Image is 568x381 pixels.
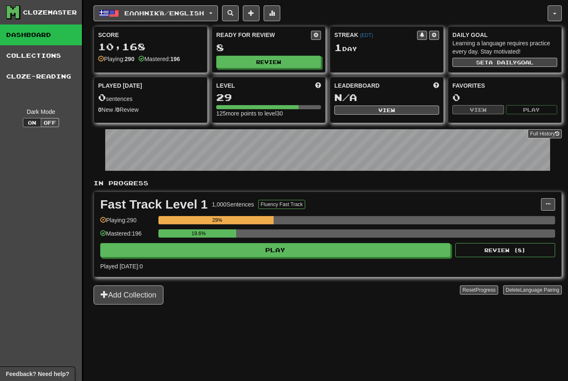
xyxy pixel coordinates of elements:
[216,92,321,103] div: 29
[258,200,305,209] button: Fluency Fast Track
[460,285,498,295] button: ResetProgress
[23,8,77,17] div: Clozemaster
[334,81,380,90] span: Leaderboard
[23,118,41,127] button: On
[212,200,254,209] div: 1,000 Sentences
[216,109,321,118] div: 125 more points to level 30
[334,42,439,53] div: Day
[334,31,417,39] div: Streak
[161,229,236,238] div: 19.6%
[452,81,557,90] div: Favorites
[98,55,134,63] div: Playing:
[452,31,557,39] div: Daily Goal
[334,42,342,53] span: 1
[433,81,439,90] span: This week in points, UTC
[98,92,203,103] div: sentences
[98,81,142,90] span: Played [DATE]
[360,32,373,38] a: (EDT)
[161,216,273,224] div: 29%
[452,39,557,56] div: Learning a language requires practice every day. Stay motivated!
[520,287,559,293] span: Language Pairing
[100,229,154,243] div: Mastered: 196
[94,285,163,305] button: Add Collection
[94,5,218,21] button: Ελληνικά/English
[489,59,517,65] span: a daily
[455,243,555,257] button: Review (8)
[100,198,208,211] div: Fast Track Level 1
[98,106,101,113] strong: 0
[264,5,280,21] button: More stats
[170,56,180,62] strong: 196
[334,91,357,103] span: N/A
[98,31,203,39] div: Score
[94,179,562,187] p: In Progress
[98,91,106,103] span: 0
[216,56,321,68] button: Review
[452,58,557,67] button: Seta dailygoal
[243,5,259,21] button: Add sentence to collection
[452,105,504,114] button: View
[476,287,496,293] span: Progress
[315,81,321,90] span: Score more points to level up
[124,10,204,17] span: Ελληνικά / English
[125,56,134,62] strong: 290
[100,243,450,257] button: Play
[506,105,558,114] button: Play
[98,106,203,114] div: New / Review
[216,81,235,90] span: Level
[528,129,562,138] a: Full History
[98,42,203,52] div: 10,168
[100,263,143,270] span: Played [DATE]: 0
[138,55,180,63] div: Mastered:
[6,108,76,116] div: Dark Mode
[216,31,311,39] div: Ready for Review
[116,106,120,113] strong: 0
[41,118,59,127] button: Off
[222,5,239,21] button: Search sentences
[100,216,154,230] div: Playing: 290
[452,92,557,103] div: 0
[216,42,321,53] div: 8
[6,370,69,378] span: Open feedback widget
[334,106,439,115] button: View
[503,285,562,295] button: DeleteLanguage Pairing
